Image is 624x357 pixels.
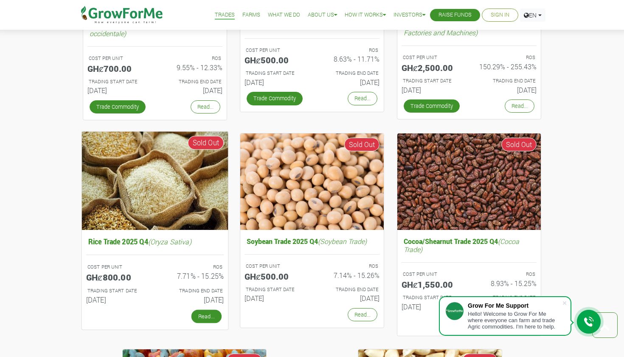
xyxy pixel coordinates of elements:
[402,62,463,73] h5: GHȼ2,500.00
[501,138,537,151] span: Sold Out
[318,237,367,246] i: (Soybean Trade)
[477,77,535,85] p: Estimated Trading End Date
[320,70,378,77] p: Estimated Trading End Date
[242,11,260,20] a: Farms
[163,78,221,85] p: Estimated Trading End Date
[403,271,461,278] p: COST PER UNIT
[468,302,562,309] div: Grow For Me Support
[86,235,224,248] h5: Rice Trade 2025 Q4
[86,235,224,307] a: Rice Trade 2025 Q4(Oryza Sativa) COST PER UNIT GHȼ800.00 ROS 7.71% - 15.25% TRADING START DATE [D...
[475,279,537,287] h6: 8.93% - 15.25%
[404,237,519,254] i: (Cocoa Trade)
[89,55,147,62] p: COST PER UNIT
[89,78,147,85] p: Estimated Trading Start Date
[491,11,509,20] a: Sign In
[318,294,379,302] h6: [DATE]
[477,294,535,301] p: Estimated Trading End Date
[402,18,537,97] a: Machinery Fund (10 Yrs)(Tractors, Factories and Machines) COST PER UNIT GHȼ2,500.00 ROS 150.29% -...
[90,100,146,113] a: Trade Commodity
[86,295,149,304] h6: [DATE]
[320,263,378,270] p: ROS
[318,55,379,63] h6: 8.63% - 11.71%
[438,11,472,20] a: Raise Funds
[348,308,377,321] a: Read...
[246,70,304,77] p: Estimated Trading Start Date
[245,271,306,281] h5: GHȼ500.00
[161,86,222,94] h6: [DATE]
[191,100,220,113] a: Read...
[403,294,461,301] p: Estimated Trading Start Date
[246,286,304,293] p: Estimated Trading Start Date
[477,54,535,61] p: ROS
[402,235,537,255] h5: Cocoa/Shearnut Trade 2025 Q4
[402,303,463,311] h6: [DATE]
[245,78,306,86] h6: [DATE]
[188,136,224,150] span: Sold Out
[318,271,379,279] h6: 7.14% - 15.26%
[345,11,386,20] a: How it Works
[348,92,377,105] a: Read...
[402,86,463,94] h6: [DATE]
[403,54,461,61] p: COST PER UNIT
[404,99,460,113] a: Trade Commodity
[320,286,378,293] p: Estimated Trading End Date
[161,272,224,280] h6: 7.71% - 15.25%
[402,235,537,314] a: Cocoa/Shearnut Trade 2025 Q4(Cocoa Trade) COST PER UNIT GHȼ1,550.00 ROS 8.93% - 15.25% TRADING ST...
[163,263,222,270] p: ROS
[163,55,221,62] p: ROS
[161,63,222,71] h6: 9.55% - 12.33%
[163,287,222,294] p: Estimated Trading End Date
[240,133,384,230] img: growforme image
[308,11,337,20] a: About Us
[191,309,222,323] a: Read...
[245,19,379,90] a: Rice Trade 2026 Q1(Oryza Sativa) COST PER UNIT GHȼ500.00 ROS 8.63% - 11.71% TRADING START DATE [D...
[245,294,306,302] h6: [DATE]
[148,237,191,246] i: (Oryza Sativa)
[320,47,378,54] p: ROS
[318,78,379,86] h6: [DATE]
[86,272,149,282] h5: GHȼ800.00
[87,263,147,270] p: COST PER UNIT
[87,19,222,98] a: Cashew Trade 2026 Q1(Anacardium occidentale) COST PER UNIT GHȼ700.00 ROS 9.55% - 12.33% TRADING S...
[82,131,228,229] img: growforme image
[246,47,304,54] p: COST PER UNIT
[245,235,379,306] a: Soybean Trade 2025 Q4(Soybean Trade) COST PER UNIT GHȼ500.00 ROS 7.14% - 15.26% TRADING START DAT...
[87,86,149,94] h6: [DATE]
[394,11,425,20] a: Investors
[268,11,300,20] a: What We Do
[247,92,303,105] a: Trade Commodity
[87,287,147,294] p: Estimated Trading Start Date
[520,8,545,22] a: EN
[477,271,535,278] p: ROS
[468,311,562,330] div: Hello! Welcome to Grow For Me where everyone can farm and trade Agric commodities. I'm here to help.
[161,295,224,304] h6: [DATE]
[397,133,541,230] img: growforme image
[344,138,379,151] span: Sold Out
[403,77,461,85] p: Estimated Trading Start Date
[475,86,537,94] h6: [DATE]
[505,99,534,113] a: Read...
[87,63,149,74] h5: GHȼ700.00
[245,235,379,247] h5: Soybean Trade 2025 Q4
[245,55,306,65] h5: GHȼ500.00
[215,11,235,20] a: Trades
[475,62,537,71] h6: 150.29% - 255.43%
[246,263,304,270] p: COST PER UNIT
[402,279,463,289] h5: GHȼ1,550.00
